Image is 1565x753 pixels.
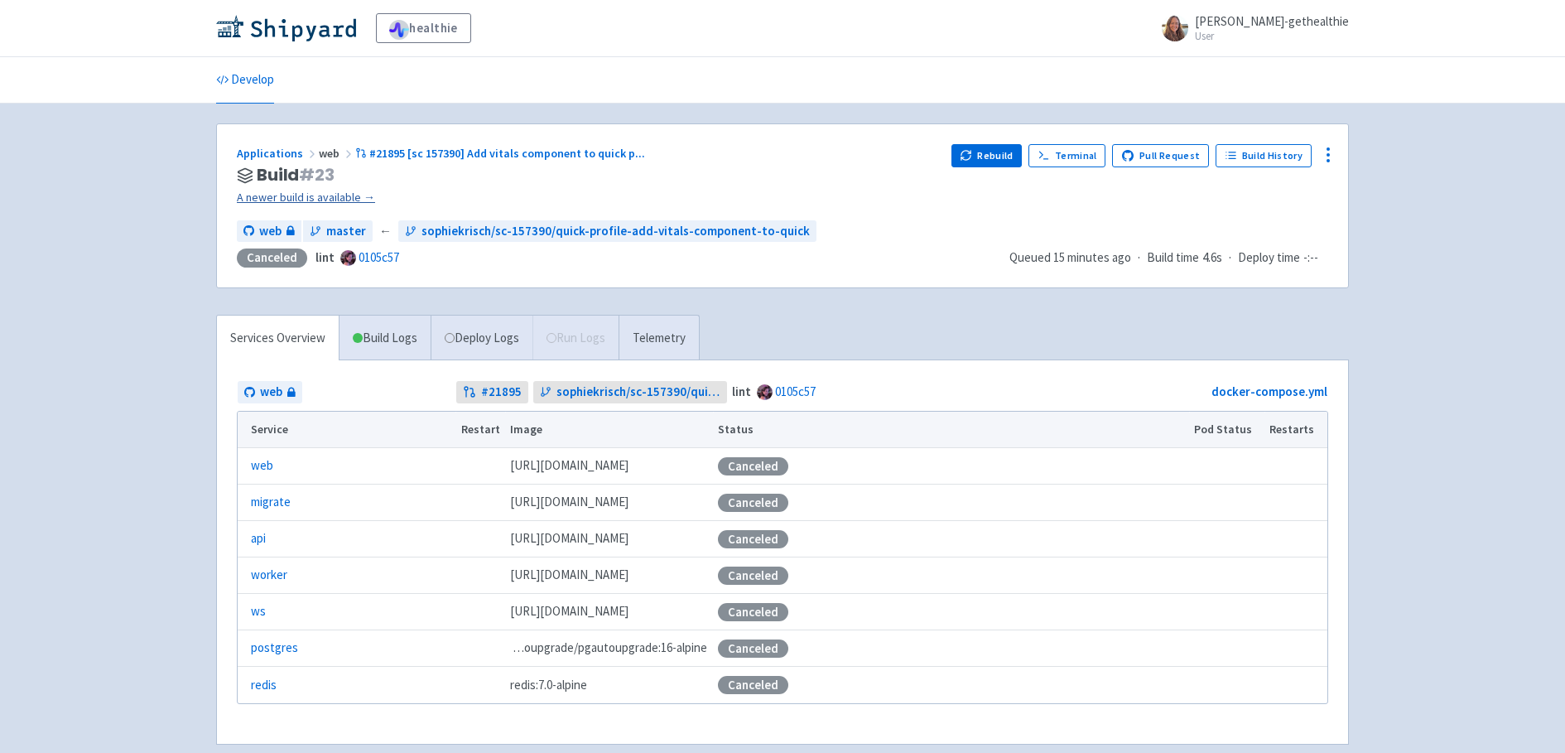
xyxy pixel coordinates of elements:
[510,566,628,585] span: [DOMAIN_NAME][URL]
[1303,249,1318,268] span: -:--
[431,316,532,361] a: Deploy Logs
[713,412,1189,448] th: Status
[718,494,788,512] div: Canceled
[251,456,273,475] a: web
[1147,249,1199,268] span: Build time
[1189,412,1264,448] th: Pod Status
[481,383,522,402] strong: # 21895
[251,529,266,548] a: api
[379,222,392,241] span: ←
[303,220,373,243] a: master
[510,529,628,548] span: [DOMAIN_NAME][URL]
[251,602,266,621] a: ws
[1009,249,1328,268] div: · ·
[216,57,274,104] a: Develop
[718,640,788,658] div: Canceled
[259,222,282,241] span: web
[299,163,335,186] span: # 23
[260,383,282,402] span: web
[732,384,751,399] strong: lint
[1053,249,1131,265] time: 15 minutes ago
[1195,31,1349,41] small: User
[238,412,455,448] th: Service
[398,220,816,243] a: sophiekrisch/sc-157390/quick-profile-add-vitals-component-to-quick
[1264,412,1327,448] th: Restarts
[718,676,788,694] div: Canceled
[237,249,307,268] div: Canceled
[315,249,335,265] strong: lint
[456,381,528,403] a: #21895
[510,456,628,475] span: [DOMAIN_NAME][URL]
[510,676,587,695] span: redis:7.0-alpine
[1238,249,1300,268] span: Deploy time
[251,493,291,512] a: migrate
[216,15,356,41] img: Shipyard logo
[510,602,628,621] span: [DOMAIN_NAME][URL]
[718,603,788,621] div: Canceled
[505,412,713,448] th: Image
[1211,384,1327,399] a: docker-compose.yml
[718,567,788,585] div: Canceled
[238,381,302,403] a: web
[1195,13,1349,29] span: [PERSON_NAME]-gethealthie
[217,316,339,361] a: Services Overview
[1152,15,1349,41] a: [PERSON_NAME]-gethealthie User
[1216,144,1312,167] a: Build History
[339,316,431,361] a: Build Logs
[718,457,788,475] div: Canceled
[421,222,810,241] span: sophiekrisch/sc-157390/quick-profile-add-vitals-component-to-quick
[556,383,721,402] span: sophiekrisch/sc-157390/quick-profile-add-vitals-component-to-quick
[775,384,816,399] a: 0105c57
[510,639,707,658] span: pgautoupgrade/pgautoupgrade:16-alpine
[257,166,335,185] span: Build
[237,188,938,207] a: A newer build is available →
[251,566,287,585] a: worker
[237,146,319,161] a: Applications
[455,412,505,448] th: Restart
[1202,249,1222,268] span: 4.6s
[369,146,645,161] span: #21895 [sc 157390] Add vitals component to quick p ...
[718,530,788,548] div: Canceled
[510,493,628,512] span: [DOMAIN_NAME][URL]
[251,639,298,658] a: postgres
[1112,144,1209,167] a: Pull Request
[619,316,699,361] a: Telemetry
[359,249,399,265] a: 0105c57
[355,146,648,161] a: #21895 [sc 157390] Add vitals component to quick p...
[319,146,355,161] span: web
[951,144,1023,167] button: Rebuild
[1028,144,1105,167] a: Terminal
[1009,249,1131,265] span: Queued
[376,13,471,43] a: healthie
[251,676,277,695] a: redis
[533,381,728,403] a: sophiekrisch/sc-157390/quick-profile-add-vitals-component-to-quick
[326,222,366,241] span: master
[237,220,301,243] a: web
